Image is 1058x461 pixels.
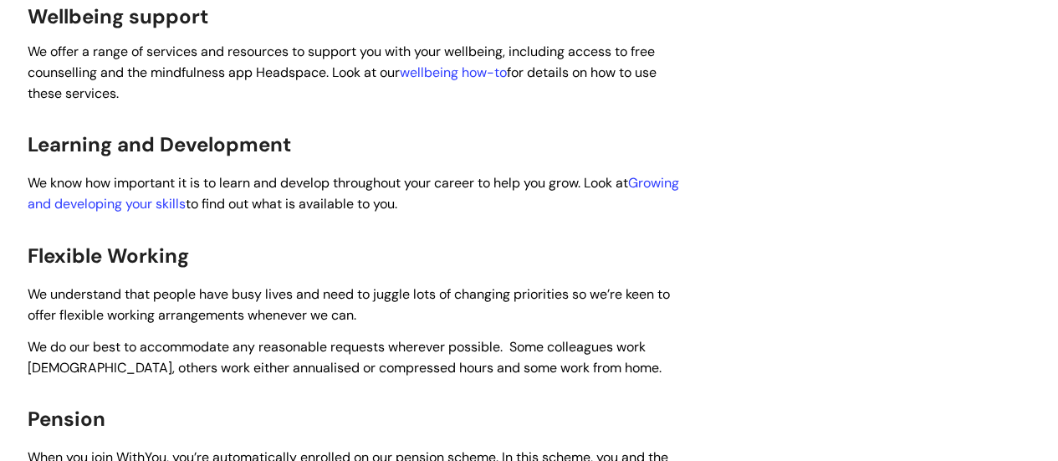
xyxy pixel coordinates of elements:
[28,406,105,432] span: Pension
[28,3,208,29] span: Wellbeing support
[28,43,657,102] span: We offer a range of services and resources to support you with your wellbeing, including access t...
[28,285,670,324] span: We understand that people have busy lives and need to juggle lots of changing priorities so we’re...
[28,174,679,213] span: We know how important it is to learn and develop throughout your career to help you grow. Look at...
[28,243,189,269] span: Flexible Working
[400,64,507,81] a: wellbeing how-to
[28,338,662,376] span: We do our best to accommodate any reasonable requests wherever possible. Some colleagues work [DE...
[28,131,291,157] span: Learning and Development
